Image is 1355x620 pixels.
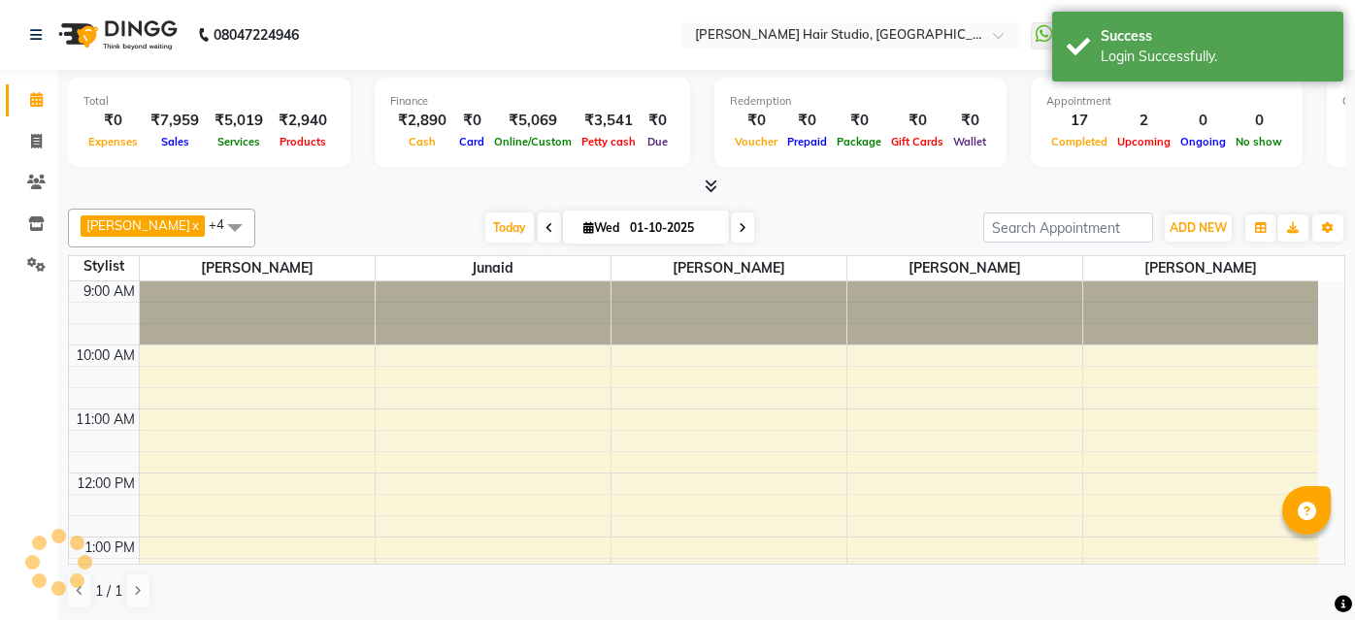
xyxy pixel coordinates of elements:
[847,256,1082,280] span: [PERSON_NAME]
[83,110,143,132] div: ₹0
[1046,110,1112,132] div: 17
[577,110,641,132] div: ₹3,541
[1112,135,1175,148] span: Upcoming
[140,256,375,280] span: [PERSON_NAME]
[730,110,782,132] div: ₹0
[454,135,489,148] span: Card
[271,110,335,132] div: ₹2,940
[72,409,139,430] div: 11:00 AM
[1175,110,1231,132] div: 0
[489,135,577,148] span: Online/Custom
[886,135,948,148] span: Gift Cards
[81,538,139,558] div: 1:00 PM
[782,110,832,132] div: ₹0
[214,8,299,62] b: 08047224946
[578,220,624,235] span: Wed
[95,581,122,602] span: 1 / 1
[624,213,721,243] input: 2025-10-01
[730,93,991,110] div: Redemption
[1101,47,1329,67] div: Login Successfully.
[190,217,199,233] a: x
[1165,214,1232,242] button: ADD NEW
[390,93,675,110] div: Finance
[948,135,991,148] span: Wallet
[213,135,265,148] span: Services
[156,135,194,148] span: Sales
[782,135,832,148] span: Prepaid
[1046,93,1287,110] div: Appointment
[1175,135,1231,148] span: Ongoing
[983,212,1153,243] input: Search Appointment
[832,135,886,148] span: Package
[611,256,846,280] span: [PERSON_NAME]
[1046,135,1112,148] span: Completed
[643,135,673,148] span: Due
[730,135,782,148] span: Voucher
[72,345,139,366] div: 10:00 AM
[1083,256,1319,280] span: [PERSON_NAME]
[376,256,611,280] span: Junaid
[83,135,143,148] span: Expenses
[832,110,886,132] div: ₹0
[404,135,441,148] span: Cash
[143,110,207,132] div: ₹7,959
[489,110,577,132] div: ₹5,069
[948,110,991,132] div: ₹0
[209,216,239,232] span: +4
[80,281,139,302] div: 9:00 AM
[1112,110,1175,132] div: 2
[1273,542,1336,601] iframe: chat widget
[454,110,489,132] div: ₹0
[1231,135,1287,148] span: No show
[485,212,534,243] span: Today
[83,93,335,110] div: Total
[577,135,641,148] span: Petty cash
[1101,26,1329,47] div: Success
[86,217,190,233] span: [PERSON_NAME]
[275,135,331,148] span: Products
[69,256,139,277] div: Stylist
[390,110,454,132] div: ₹2,890
[207,110,271,132] div: ₹5,019
[641,110,675,132] div: ₹0
[886,110,948,132] div: ₹0
[73,473,139,494] div: 12:00 PM
[1170,220,1227,235] span: ADD NEW
[50,8,182,62] img: logo
[1231,110,1287,132] div: 0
